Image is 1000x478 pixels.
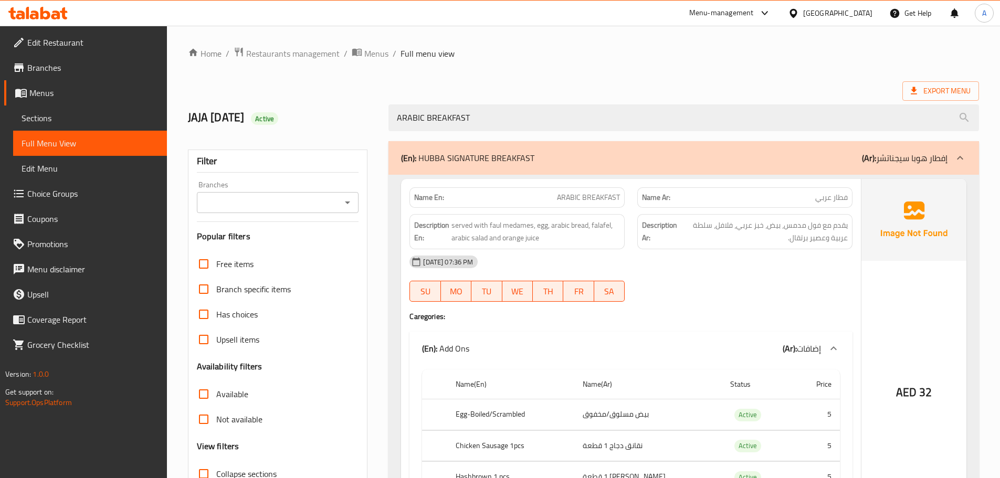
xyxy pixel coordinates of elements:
[4,206,167,231] a: Coupons
[557,192,620,203] span: ARABIC BREAKFAST
[27,238,159,250] span: Promotions
[4,80,167,105] a: Menus
[567,284,590,299] span: FR
[4,257,167,282] a: Menu disclaimer
[642,219,677,245] strong: Description Ar:
[5,367,31,381] span: Version:
[563,281,594,302] button: FR
[234,47,340,60] a: Restaurants management
[902,81,979,101] span: Export Menu
[793,399,840,430] td: 5
[401,152,534,164] p: HUBBA SIGNATURE BREAKFAST
[251,112,278,125] div: Active
[689,7,754,19] div: Menu-management
[722,369,793,399] th: Status
[409,332,852,365] div: (En): Add Ons(Ar):إضافات
[197,360,262,373] h3: Availability filters
[13,105,167,131] a: Sections
[13,131,167,156] a: Full Menu View
[422,342,469,355] p: Add Ons
[803,7,872,19] div: [GEOGRAPHIC_DATA]
[445,284,467,299] span: MO
[476,284,498,299] span: TU
[862,150,876,166] b: (Ar):
[27,36,159,49] span: Edit Restaurant
[896,382,917,402] span: AED
[197,440,239,452] h3: View filters
[4,231,167,257] a: Promotions
[5,385,54,399] span: Get support on:
[574,369,722,399] th: Name(Ar)
[29,87,159,99] span: Menus
[393,47,396,60] li: /
[246,47,340,60] span: Restaurants management
[27,313,159,326] span: Coverage Report
[598,284,620,299] span: SA
[861,179,966,261] img: Ae5nvW7+0k+MAAAAAElFTkSuQmCC
[364,47,388,60] span: Menus
[507,284,529,299] span: WE
[4,55,167,80] a: Branches
[401,150,416,166] b: (En):
[188,110,376,125] h2: JAJA [DATE]
[642,192,670,203] strong: Name Ar:
[4,181,167,206] a: Choice Groups
[27,288,159,301] span: Upsell
[862,152,948,164] p: إفطار هوبا سيجناتشر
[982,7,986,19] span: A
[471,281,502,302] button: TU
[793,430,840,461] td: 5
[4,282,167,307] a: Upsell
[401,47,455,60] span: Full menu view
[734,440,761,452] div: Active
[22,137,159,150] span: Full Menu View
[340,195,355,210] button: Open
[5,396,72,409] a: Support.OpsPlatform
[216,283,291,295] span: Branch specific items
[414,192,444,203] strong: Name En:
[793,369,840,399] th: Price
[188,47,222,60] a: Home
[447,430,575,461] th: Chicken Sausage 1pcs
[734,409,761,421] span: Active
[441,281,471,302] button: MO
[422,341,437,356] b: (En):
[409,311,852,322] h4: Caregories:
[388,104,979,131] input: search
[216,258,254,270] span: Free items
[33,367,49,381] span: 1.0.0
[352,47,388,60] a: Menus
[797,341,821,356] span: إضافات
[216,308,258,321] span: Has choices
[911,84,971,98] span: Export Menu
[419,257,477,267] span: [DATE] 07:36 PM
[216,333,259,346] span: Upsell items
[226,47,229,60] li: /
[4,332,167,357] a: Grocery Checklist
[409,281,440,302] button: SU
[414,219,449,245] strong: Description En:
[27,61,159,74] span: Branches
[27,213,159,225] span: Coupons
[783,341,797,356] b: (Ar):
[4,307,167,332] a: Coverage Report
[216,413,262,426] span: Not available
[22,112,159,124] span: Sections
[679,219,848,245] span: يقدم مع فول مدمس، بيض، خبز عربي، فلافل، سلطة عربية وعصير برتقال.
[734,409,761,421] div: Active
[188,47,979,60] nav: breadcrumb
[537,284,559,299] span: TH
[27,338,159,351] span: Grocery Checklist
[344,47,348,60] li: /
[216,388,248,400] span: Available
[574,430,722,461] td: نقانق دجاج 1 قطعة
[574,399,722,430] td: بيض مسلوق/مخفوق
[27,187,159,200] span: Choice Groups
[27,263,159,275] span: Menu disclaimer
[533,281,563,302] button: TH
[919,382,932,402] span: 32
[815,192,848,203] span: فطار عربي
[388,141,979,175] div: (En): HUBBA SIGNATURE BREAKFAST(Ar):إفطار هوبا سيجناتشر
[451,219,620,245] span: served with faul medames, egg, arabic bread, falafel, arabic salad and orange juice
[4,30,167,55] a: Edit Restaurant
